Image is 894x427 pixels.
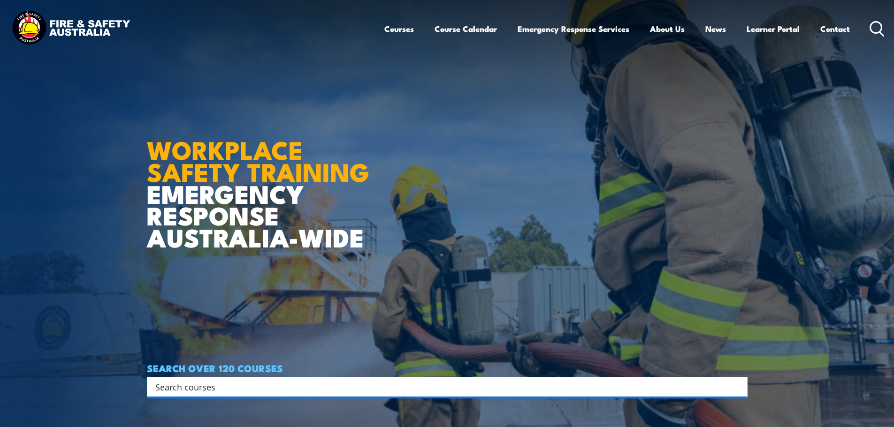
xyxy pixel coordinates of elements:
[155,380,727,394] input: Search input
[820,16,850,41] a: Contact
[435,16,497,41] a: Course Calendar
[157,380,729,393] form: Search form
[747,16,800,41] a: Learner Portal
[384,16,414,41] a: Courses
[147,363,748,373] h4: SEARCH OVER 120 COURSES
[731,380,744,393] button: Search magnifier button
[518,16,629,41] a: Emergency Response Services
[147,115,376,248] h1: EMERGENCY RESPONSE AUSTRALIA-WIDE
[650,16,685,41] a: About Us
[705,16,726,41] a: News
[147,129,369,190] strong: WORKPLACE SAFETY TRAINING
